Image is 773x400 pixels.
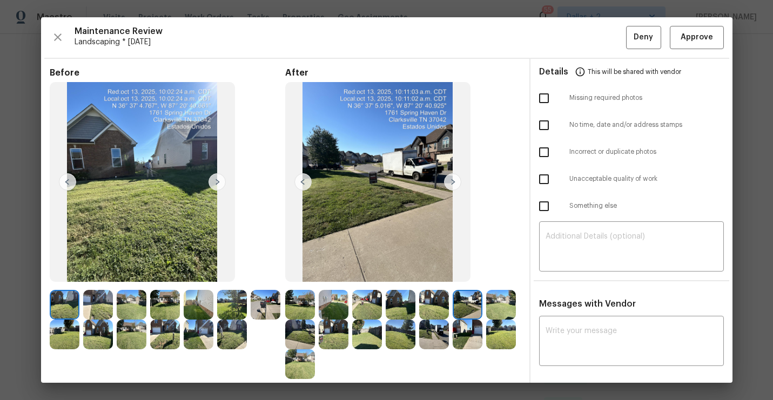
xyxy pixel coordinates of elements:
[569,93,724,103] span: Missing required photos
[530,112,732,139] div: No time, date and/or address stamps
[569,120,724,130] span: No time, date and/or address stamps
[530,166,732,193] div: Unacceptable quality of work
[50,67,285,78] span: Before
[75,26,626,37] span: Maintenance Review
[530,193,732,220] div: Something else
[294,173,312,191] img: left-chevron-button-url
[285,67,521,78] span: After
[59,173,76,191] img: left-chevron-button-url
[530,139,732,166] div: Incorrect or duplicate photos
[569,147,724,157] span: Incorrect or duplicate photos
[539,300,636,308] span: Messages with Vendor
[634,31,653,44] span: Deny
[75,37,626,48] span: Landscaping * [DATE]
[681,31,713,44] span: Approve
[209,173,226,191] img: right-chevron-button-url
[539,59,568,85] span: Details
[670,26,724,49] button: Approve
[444,173,461,191] img: right-chevron-button-url
[588,59,681,85] span: This will be shared with vendor
[569,201,724,211] span: Something else
[569,174,724,184] span: Unacceptable quality of work
[530,85,732,112] div: Missing required photos
[626,26,661,49] button: Deny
